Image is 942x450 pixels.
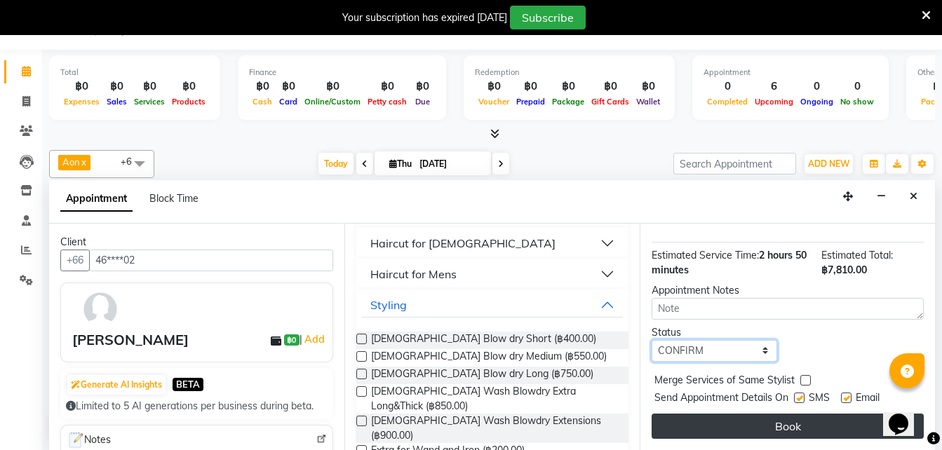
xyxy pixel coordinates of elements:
button: Styling [362,292,623,318]
span: +6 [121,156,142,167]
span: Services [130,97,168,107]
div: ฿0 [588,79,633,95]
div: ฿0 [168,79,209,95]
button: Haircut for Mens [362,261,623,287]
div: ฿0 [513,79,549,95]
span: Aon [62,156,80,168]
span: [DEMOGRAPHIC_DATA] Wash Blowdry Extensions (฿900.00) [371,414,617,443]
div: Haircut for [DEMOGRAPHIC_DATA] [370,235,556,252]
div: Client [60,235,333,250]
div: Haircut for Mens [370,266,457,282]
span: Completed [704,97,751,107]
span: Merge Services of Same Stylist [654,373,795,390]
span: Send Appointment Details On [654,390,788,408]
div: [PERSON_NAME] [72,329,189,350]
input: 2025-09-04 [415,154,485,175]
div: ฿0 [633,79,664,95]
button: Haircut for [DEMOGRAPHIC_DATA] [362,231,623,256]
div: Styling [370,296,407,313]
span: No show [837,97,877,107]
span: ฿0 [284,334,299,346]
span: Card [276,97,301,107]
div: ฿0 [410,79,435,95]
div: ฿0 [60,79,103,95]
a: x [80,156,86,168]
div: ฿0 [103,79,130,95]
span: Wallet [633,97,664,107]
span: Package [549,97,588,107]
span: [DEMOGRAPHIC_DATA] Wash Blowdry Extra Long&Thick (฿850.00) [371,384,617,414]
span: SMS [809,390,830,408]
input: Search Appointment [673,153,796,175]
div: ฿0 [276,79,301,95]
div: 6 [751,79,797,95]
iframe: chat widget [883,394,928,436]
div: ฿0 [364,79,410,95]
span: Today [318,153,354,175]
div: Appointment [704,67,877,79]
div: ฿0 [549,79,588,95]
span: Products [168,97,209,107]
div: Finance [249,67,435,79]
span: [DEMOGRAPHIC_DATA] Blow dry Medium (฿550.00) [371,349,607,367]
span: Sales [103,97,130,107]
span: [DEMOGRAPHIC_DATA] Blow dry Long (฿750.00) [371,367,593,384]
span: Block Time [149,192,199,205]
div: Appointment Notes [652,283,924,298]
span: Petty cash [364,97,410,107]
div: Total [60,67,209,79]
span: ฿7,810.00 [821,264,867,276]
span: Notes [67,431,111,449]
button: Generate AI Insights [67,375,166,395]
div: Limited to 5 AI generations per business during beta. [66,399,328,414]
span: Voucher [475,97,513,107]
span: Estimated Total: [821,249,893,261]
span: Prepaid [513,97,549,107]
span: Upcoming [751,97,797,107]
div: 0 [797,79,837,95]
span: Online/Custom [301,97,364,107]
span: | [300,331,327,348]
button: +66 [60,250,90,271]
span: Appointment [60,186,133,212]
div: ฿0 [301,79,364,95]
span: ADD NEW [808,158,849,169]
div: ฿0 [475,79,513,95]
span: Estimated Service Time: [652,249,759,261]
div: Status [652,325,777,340]
div: 0 [837,79,877,95]
span: Expenses [60,97,103,107]
span: BETA [173,378,203,391]
div: Your subscription has expired [DATE] [342,11,507,25]
button: ADD NEW [805,154,853,174]
span: Thu [386,158,415,169]
div: ฿0 [249,79,276,95]
button: Close [903,186,924,207]
button: Book [652,414,924,439]
div: Redemption [475,67,664,79]
div: ฿0 [130,79,168,95]
input: Search by Name/Mobile/Email/Code [89,250,333,271]
span: [DEMOGRAPHIC_DATA] Blow dry Short (฿400.00) [371,332,596,349]
button: Subscribe [510,6,586,29]
img: avatar [80,289,121,329]
span: 2 hours 50 minutes [652,249,807,276]
span: Gift Cards [588,97,633,107]
div: 0 [704,79,751,95]
span: Cash [249,97,276,107]
a: Add [302,331,327,348]
span: Ongoing [797,97,837,107]
span: Due [412,97,433,107]
span: Email [856,390,880,408]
